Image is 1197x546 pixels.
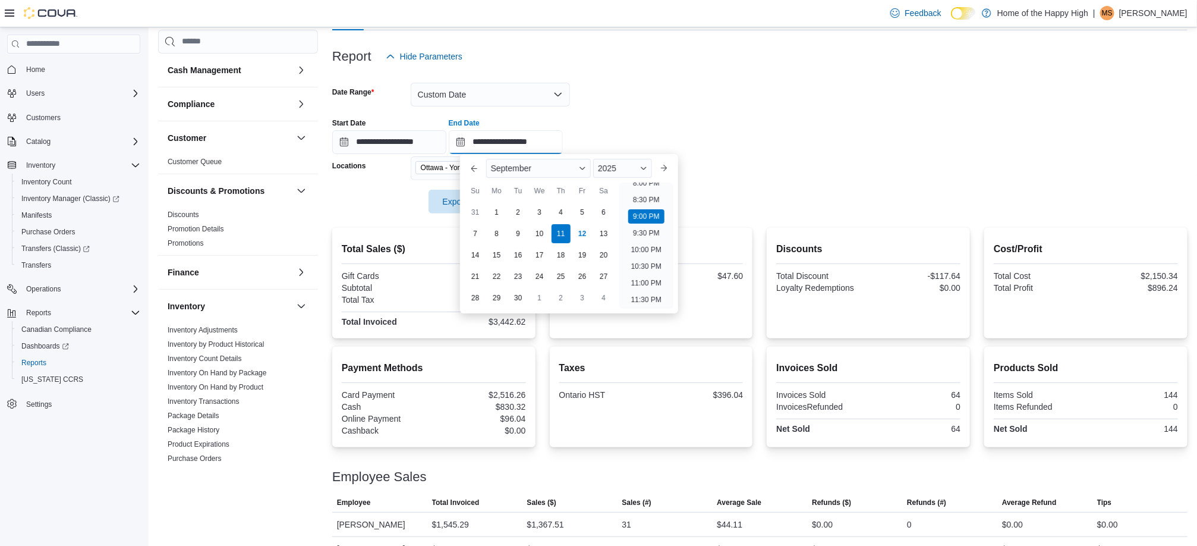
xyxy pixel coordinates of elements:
[21,158,140,172] span: Inventory
[168,454,222,463] span: Purchase Orders
[168,225,224,233] a: Promotion Details
[594,203,613,222] div: day-6
[26,113,61,123] span: Customers
[17,192,140,206] span: Inventory Manager (Classic)
[573,288,592,307] div: day-3
[2,133,145,150] button: Catalog
[509,203,528,222] div: day-2
[527,517,564,532] div: $1,367.51
[466,288,485,307] div: day-28
[168,382,263,392] span: Inventory On Hand by Product
[1097,517,1118,532] div: $0.00
[530,181,549,200] div: We
[2,281,145,297] button: Operations
[628,226,664,240] li: 9:30 PM
[626,293,666,307] li: 11:30 PM
[294,131,308,145] button: Customer
[436,426,526,435] div: $0.00
[466,246,485,265] div: day-14
[717,498,761,507] span: Average Sale
[628,209,664,224] li: 9:00 PM
[332,130,446,154] input: Press the down key to open a popover containing a calendar.
[530,224,549,243] div: day-10
[530,288,549,307] div: day-1
[436,390,526,400] div: $2,516.26
[573,203,592,222] div: day-5
[994,424,1028,434] strong: Net Sold
[332,49,371,64] h3: Report
[951,7,976,20] input: Dark Mode
[509,181,528,200] div: Tu
[466,224,485,243] div: day-7
[168,368,267,378] span: Inventory On Hand by Package
[168,266,199,278] h3: Finance
[342,361,526,375] h2: Payment Methods
[466,267,485,286] div: day-21
[21,261,51,270] span: Transfers
[573,267,592,286] div: day-26
[168,300,292,312] button: Inventory
[593,159,652,178] div: Button. Open the year selector. 2025 is currently selected.
[17,192,124,206] a: Inventory Manager (Classic)
[332,513,427,536] div: [PERSON_NAME]
[12,174,145,190] button: Inventory Count
[17,175,77,189] a: Inventory Count
[342,317,397,327] strong: Total Invoiced
[530,267,549,286] div: day-24
[871,283,960,293] div: $0.00
[168,454,222,463] a: Purchase Orders
[342,402,431,412] div: Cash
[168,440,229,449] span: Product Expirations
[168,326,238,334] a: Inventory Adjustments
[717,517,742,532] div: $44.11
[294,97,308,111] button: Compliance
[907,498,946,507] span: Refunds (#)
[158,155,318,174] div: Customer
[487,288,506,307] div: day-29
[168,369,267,377] a: Inventory On Hand by Package
[332,161,366,171] label: Locations
[487,203,506,222] div: day-1
[871,424,960,434] div: 64
[436,317,526,327] div: $3,442.62
[653,271,743,281] div: $47.60
[559,390,649,400] div: Ontario HST
[2,109,145,126] button: Customers
[21,244,90,253] span: Transfers (Classic)
[17,372,88,387] a: [US_STATE] CCRS
[337,498,371,507] span: Employee
[466,181,485,200] div: Su
[168,397,240,406] span: Inventory Transactions
[21,306,140,320] span: Reports
[486,159,591,178] div: Button. Open the month selector. September is currently selected.
[626,276,666,290] li: 11:00 PM
[1002,498,1057,507] span: Average Refund
[776,271,866,281] div: Total Discount
[994,390,1083,400] div: Items Sold
[429,190,495,214] button: Export
[436,295,526,305] div: $396.04
[168,354,242,363] span: Inventory Count Details
[436,402,526,412] div: $830.32
[26,89,45,98] span: Users
[509,288,528,307] div: day-30
[21,282,66,296] button: Operations
[436,190,488,214] span: Export
[628,176,664,190] li: 8:00 PM
[17,208,140,222] span: Manifests
[168,132,206,144] h3: Customer
[509,267,528,286] div: day-23
[168,210,199,219] span: Discounts
[871,390,960,400] div: 64
[168,340,264,349] a: Inventory by Product Historical
[17,225,140,239] span: Purchase Orders
[21,177,72,187] span: Inventory Count
[21,227,75,237] span: Purchase Orders
[342,426,431,435] div: Cashback
[17,258,140,272] span: Transfers
[168,157,222,167] span: Customer Queue
[168,224,224,234] span: Promotion Details
[168,383,263,391] a: Inventory On Hand by Product
[997,6,1088,20] p: Home of the Happy High
[907,517,912,532] div: 0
